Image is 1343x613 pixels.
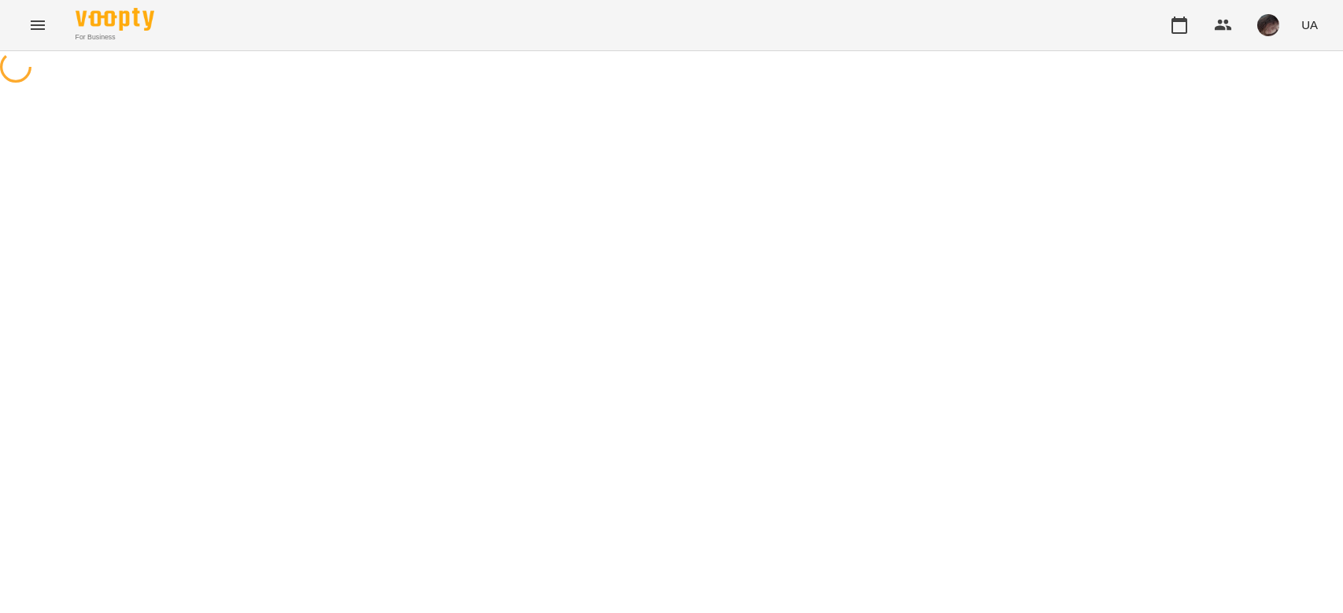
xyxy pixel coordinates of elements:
button: Menu [19,6,57,44]
span: For Business [76,32,154,42]
span: UA [1301,17,1318,33]
img: 297f12a5ee7ab206987b53a38ee76f7e.jpg [1257,14,1279,36]
img: Voopty Logo [76,8,154,31]
button: UA [1295,10,1324,39]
